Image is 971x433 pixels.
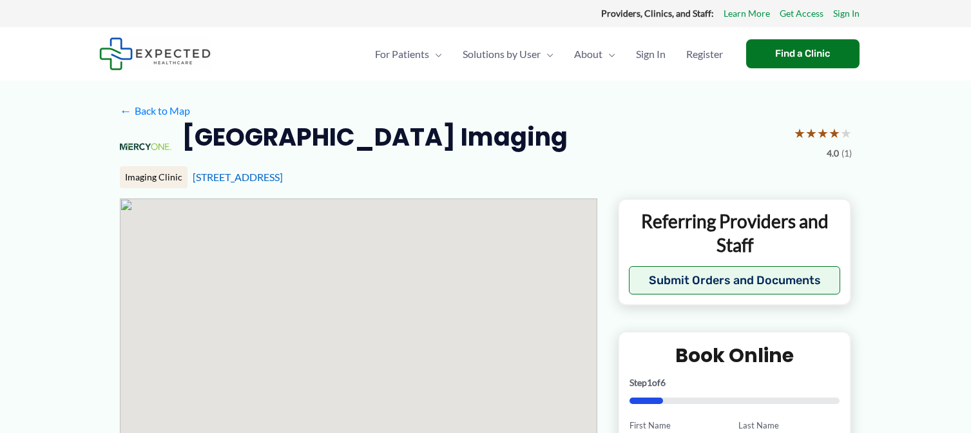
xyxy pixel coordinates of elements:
[676,32,733,77] a: Register
[564,32,626,77] a: AboutMenu Toggle
[182,121,568,153] h2: [GEOGRAPHIC_DATA] Imaging
[636,32,666,77] span: Sign In
[429,32,442,77] span: Menu Toggle
[452,32,564,77] a: Solutions by UserMenu Toggle
[629,266,841,294] button: Submit Orders and Documents
[738,419,840,432] label: Last Name
[120,166,187,188] div: Imaging Clinic
[193,171,283,183] a: [STREET_ADDRESS]
[541,32,553,77] span: Menu Toggle
[629,209,841,256] p: Referring Providers and Staff
[365,32,452,77] a: For PatientsMenu Toggle
[99,37,211,70] img: Expected Healthcare Logo - side, dark font, small
[120,104,132,117] span: ←
[840,121,852,145] span: ★
[630,378,840,387] p: Step of
[794,121,805,145] span: ★
[660,377,666,388] span: 6
[805,121,817,145] span: ★
[120,101,190,120] a: ←Back to Map
[780,5,823,22] a: Get Access
[375,32,429,77] span: For Patients
[630,343,840,368] h2: Book Online
[817,121,829,145] span: ★
[365,32,733,77] nav: Primary Site Navigation
[829,121,840,145] span: ★
[686,32,723,77] span: Register
[827,145,839,162] span: 4.0
[833,5,860,22] a: Sign In
[630,419,731,432] label: First Name
[602,32,615,77] span: Menu Toggle
[626,32,676,77] a: Sign In
[724,5,770,22] a: Learn More
[601,8,714,19] strong: Providers, Clinics, and Staff:
[463,32,541,77] span: Solutions by User
[647,377,652,388] span: 1
[574,32,602,77] span: About
[841,145,852,162] span: (1)
[746,39,860,68] a: Find a Clinic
